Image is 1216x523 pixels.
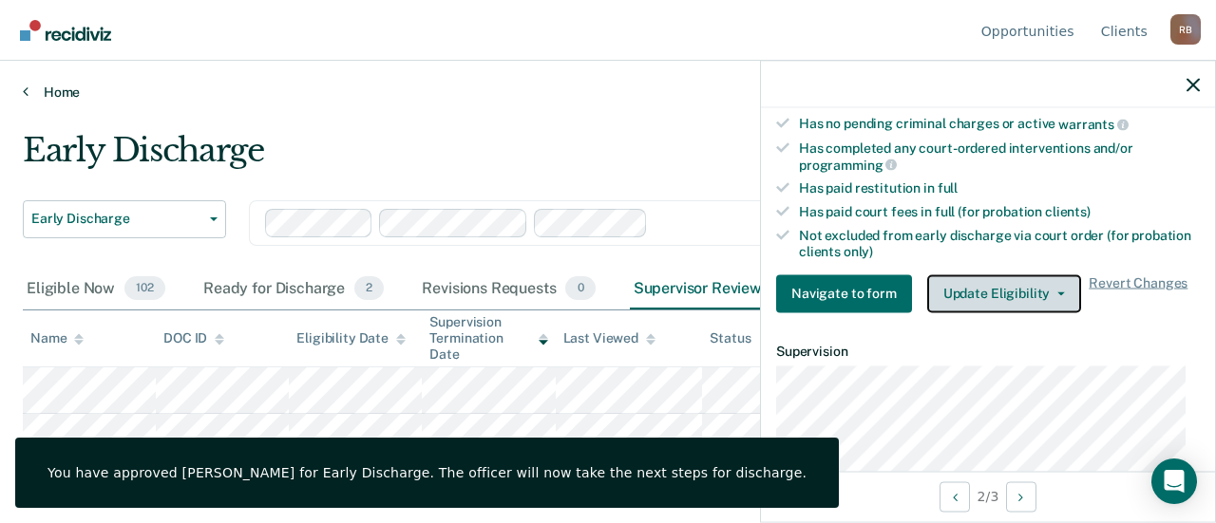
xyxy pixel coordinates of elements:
span: 102 [124,276,165,301]
div: Has no pending criminal charges or active [799,116,1200,133]
button: Previous Opportunity [940,481,970,512]
div: Early Discharge [23,131,1117,185]
div: Name [30,330,84,346]
div: Has paid restitution in [799,180,1200,196]
span: full [938,180,958,196]
span: only) [844,243,873,258]
div: Status [710,330,750,346]
dt: Supervision [776,343,1200,359]
div: Eligibility Date [296,330,406,346]
div: Has paid court fees in full (for probation [799,204,1200,220]
a: Navigate to form link [776,274,920,312]
div: Supervisor Review [630,269,806,310]
div: You have approved [PERSON_NAME] for Early Discharge. The officer will now take the next steps for... [47,464,807,481]
span: clients) [1045,204,1091,219]
div: Not excluded from early discharge via court order (for probation clients [799,228,1200,260]
img: Recidiviz [20,20,111,41]
div: Has completed any court-ordered interventions and/or [799,140,1200,173]
button: Navigate to form [776,274,912,312]
span: warrants [1058,117,1129,132]
button: Update Eligibility [927,274,1081,312]
span: programming [799,157,897,172]
div: R B [1170,14,1201,45]
div: Revisions Requests [418,269,598,310]
span: 0 [565,276,595,301]
div: DOC ID [163,330,224,346]
span: 2 [354,276,384,301]
div: Open Intercom Messenger [1151,458,1197,504]
div: Eligible Now [23,269,169,310]
span: Revert Changes [1089,274,1187,312]
button: Next Opportunity [1006,481,1036,512]
div: Supervision Termination Date [429,314,547,362]
div: 2 / 3 [761,471,1215,521]
button: Profile dropdown button [1170,14,1201,45]
div: Ready for Discharge [199,269,388,310]
a: Home [23,84,1193,101]
span: Early Discharge [31,211,202,227]
div: Last Viewed [563,330,655,346]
